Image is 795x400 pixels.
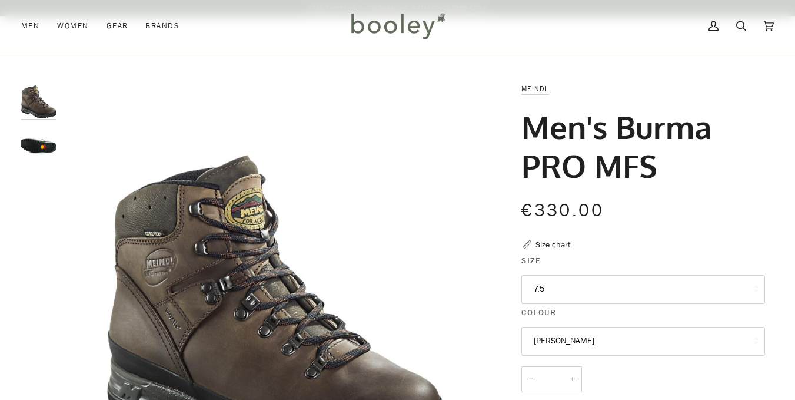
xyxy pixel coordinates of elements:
h1: Men's Burma PRO MFS [521,107,756,185]
button: − [521,366,540,393]
button: [PERSON_NAME] [521,327,765,356]
span: Size [521,254,541,267]
img: Men's Burma PRO MFS Sole - Booley Galway [21,128,56,163]
span: Women [57,20,88,32]
input: Quantity [521,366,582,393]
span: Men [21,20,39,32]
a: Meindl [521,84,549,94]
span: Colour [521,306,556,319]
span: Gear [107,20,128,32]
span: Brands [145,20,179,32]
div: Size chart [535,239,570,251]
span: €330.00 [521,199,604,223]
button: 7.5 [521,275,765,304]
img: Booley [346,9,449,43]
button: + [563,366,582,393]
img: Men's Burma PRO MFS - Booley Galway [21,82,56,118]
